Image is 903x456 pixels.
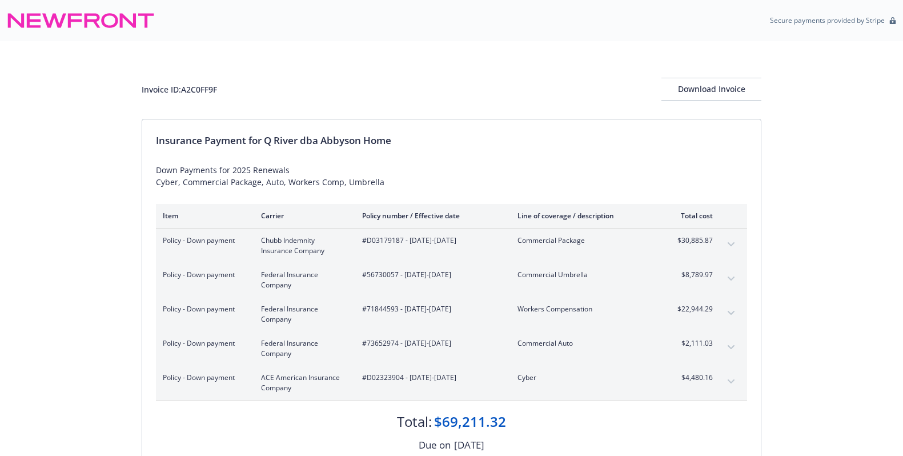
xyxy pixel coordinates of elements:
span: Federal Insurance Company [261,304,344,325]
span: Policy - Down payment [163,338,243,349]
span: ACE American Insurance Company [261,373,344,393]
span: Workers Compensation [517,304,652,314]
div: Download Invoice [661,78,761,100]
span: #56730057 - [DATE]-[DATE] [362,270,499,280]
span: Policy - Down payment [163,270,243,280]
span: $4,480.16 [670,373,713,383]
p: Secure payments provided by Stripe [770,15,885,25]
div: Line of coverage / description [517,211,652,221]
span: Policy - Down payment [163,373,243,383]
span: #D02323904 - [DATE]-[DATE] [362,373,499,383]
span: Cyber [517,373,652,383]
div: [DATE] [454,438,484,453]
span: $2,111.03 [670,338,713,349]
span: Commercial Package [517,235,652,246]
div: Carrier [261,211,344,221]
span: $22,944.29 [670,304,713,314]
div: $69,211.32 [434,412,506,431]
span: Commercial Umbrella [517,270,652,280]
span: Federal Insurance Company [261,270,344,290]
span: Chubb Indemnity Insurance Company [261,235,344,256]
button: expand content [722,304,740,322]
button: Download Invoice [661,78,761,101]
button: expand content [722,235,740,254]
div: Policy - Down paymentACE American Insurance Company#D02323904 - [DATE]-[DATE]Cyber$4,480.16expand... [156,366,747,400]
span: #73652974 - [DATE]-[DATE] [362,338,499,349]
span: #D03179187 - [DATE]-[DATE] [362,235,499,246]
span: $30,885.87 [670,235,713,246]
div: Policy - Down paymentFederal Insurance Company#71844593 - [DATE]-[DATE]Workers Compensation$22,94... [156,297,747,331]
div: Insurance Payment for Q River dba Abbyson Home [156,133,747,148]
div: Policy - Down paymentFederal Insurance Company#73652974 - [DATE]-[DATE]Commercial Auto$2,111.03ex... [156,331,747,366]
div: Item [163,211,243,221]
div: Total: [397,412,432,431]
span: $8,789.97 [670,270,713,280]
div: Policy - Down paymentChubb Indemnity Insurance Company#D03179187 - [DATE]-[DATE]Commercial Packag... [156,229,747,263]
div: Policy - Down paymentFederal Insurance Company#56730057 - [DATE]-[DATE]Commercial Umbrella$8,789.... [156,263,747,297]
span: #71844593 - [DATE]-[DATE] [362,304,499,314]
span: Policy - Down payment [163,235,243,246]
span: Federal Insurance Company [261,338,344,359]
span: Commercial Auto [517,338,652,349]
button: expand content [722,270,740,288]
div: Down Payments for 2025 Renewals Cyber, Commercial Package, Auto, Workers Comp, Umbrella [156,164,747,188]
button: expand content [722,338,740,357]
div: Due on [419,438,451,453]
div: Total cost [670,211,713,221]
span: Policy - Down payment [163,304,243,314]
button: expand content [722,373,740,391]
div: Invoice ID: A2C0FF9F [142,83,217,95]
div: Policy number / Effective date [362,211,499,221]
